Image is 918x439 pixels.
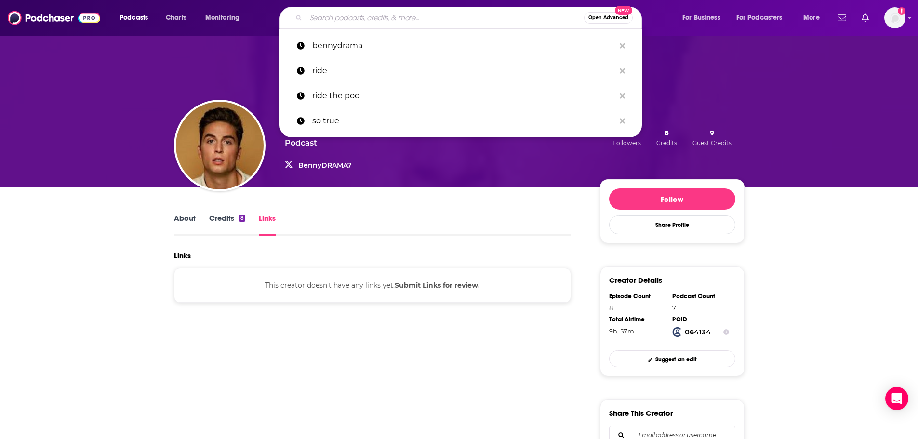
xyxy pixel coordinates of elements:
[692,139,732,146] span: Guest Credits
[690,128,734,147] button: 9Guest Credits
[259,213,276,236] a: Links
[279,108,642,133] a: so true
[803,11,820,25] span: More
[174,251,191,260] h2: Links
[289,7,651,29] div: Search podcasts, credits, & more...
[279,83,642,108] a: ride the pod
[609,316,666,323] div: Total Airtime
[834,10,850,26] a: Show notifications dropdown
[676,10,732,26] button: open menu
[199,10,252,26] button: open menu
[884,7,905,28] img: User Profile
[120,11,148,25] span: Podcasts
[898,7,905,15] svg: Add a profile image
[609,350,735,367] a: Suggest an edit
[174,213,196,236] a: About
[858,10,873,26] a: Show notifications dropdown
[279,58,642,83] a: ride
[160,10,192,26] a: Charts
[736,11,783,25] span: For Podcasters
[665,128,669,137] span: 8
[395,281,480,290] b: Submit Links for review.
[884,7,905,28] span: Logged in as mindyn
[265,281,480,290] span: This creator doesn't have any links yet.
[312,33,615,58] p: bennydrama
[205,11,239,25] span: Monitoring
[609,188,735,210] button: Follow
[588,15,628,20] span: Open Advanced
[8,9,100,27] img: Podchaser - Follow, Share and Rate Podcasts
[176,102,264,189] img: Benito Skinner
[723,327,729,337] button: Show Info
[685,328,711,336] strong: 064134
[312,58,615,83] p: ride
[610,128,644,147] button: 0Followers
[306,10,584,26] input: Search podcasts, credits, & more...
[279,33,642,58] a: bennydrama
[609,304,666,312] div: 8
[656,139,677,146] span: Credits
[609,293,666,300] div: Episode Count
[730,10,797,26] button: open menu
[682,11,720,25] span: For Business
[672,293,729,300] div: Podcast Count
[209,213,245,236] a: Credits8
[166,11,186,25] span: Charts
[239,215,245,222] div: 8
[672,304,729,312] div: 7
[312,83,615,108] p: ride the pod
[609,409,673,418] h3: Share This Creator
[672,327,682,337] img: Podchaser Creator ID logo
[615,6,632,15] span: New
[653,128,680,147] button: 8Credits
[584,12,633,24] button: Open AdvancedNew
[797,10,832,26] button: open menu
[609,215,735,234] button: Share Profile
[672,316,729,323] div: PCID
[885,387,908,410] div: Open Intercom Messenger
[312,108,615,133] p: so true
[609,276,662,285] h3: Creator Details
[298,161,352,170] a: BennyDRAMA7
[113,10,160,26] button: open menu
[884,7,905,28] button: Show profile menu
[710,128,714,137] span: 9
[609,327,634,335] span: 9 hours, 57 minutes, 9 seconds
[612,139,641,146] span: Followers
